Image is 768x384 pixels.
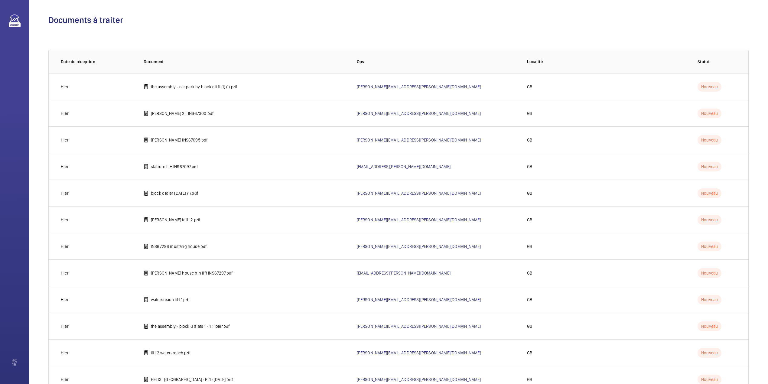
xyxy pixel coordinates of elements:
[527,217,532,223] p: GB
[357,84,481,89] a: [PERSON_NAME][EMAIL_ADDRESS][PERSON_NAME][DOMAIN_NAME]
[151,110,214,116] p: [PERSON_NAME] 2 - INS67300.pdf
[698,215,721,225] p: Nouveau
[61,297,69,303] p: Hier
[357,138,481,142] a: [PERSON_NAME][EMAIL_ADDRESS][PERSON_NAME][DOMAIN_NAME]
[151,190,198,196] p: block c loler [DATE] (1).pdf
[698,82,721,92] p: Nouveau
[357,324,481,329] a: [PERSON_NAME][EMAIL_ADDRESS][PERSON_NAME][DOMAIN_NAME]
[61,164,69,170] p: Hier
[61,59,134,65] p: Date de réception
[151,350,191,356] p: lift 2 watersreach.pdf
[357,297,481,302] a: [PERSON_NAME][EMAIL_ADDRESS][PERSON_NAME][DOMAIN_NAME]
[698,295,721,304] p: Nouveau
[357,244,481,249] a: [PERSON_NAME][EMAIL_ADDRESS][PERSON_NAME][DOMAIN_NAME]
[61,270,69,276] p: Hier
[151,164,198,170] p: staburn L:H INS67097.pdf
[61,84,69,90] p: Hier
[61,137,69,143] p: Hier
[527,376,532,382] p: GB
[527,190,532,196] p: GB
[527,59,688,65] p: Localité
[61,110,69,116] p: Hier
[357,111,481,116] a: [PERSON_NAME][EMAIL_ADDRESS][PERSON_NAME][DOMAIN_NAME]
[527,323,532,329] p: GB
[151,297,190,303] p: watersreach lift 1.pdf
[698,321,721,331] p: Nouveau
[61,217,69,223] p: Hier
[527,243,532,249] p: GB
[357,350,481,355] a: [PERSON_NAME][EMAIL_ADDRESS][PERSON_NAME][DOMAIN_NAME]
[357,59,518,65] p: Ops
[698,162,721,171] p: Nouveau
[61,323,69,329] p: Hier
[527,84,532,90] p: GB
[151,376,233,382] p: HELIX : [GEOGRAPHIC_DATA] : PL1 : [DATE].pdf
[357,217,481,222] a: [PERSON_NAME][EMAIL_ADDRESS][PERSON_NAME][DOMAIN_NAME]
[527,270,532,276] p: GB
[698,59,736,65] p: Statut
[151,323,230,329] p: the assembly - block d (flats 1 - 11) loler.pdf
[698,242,721,251] p: Nouveau
[698,188,721,198] p: Nouveau
[527,350,532,356] p: GB
[357,377,481,382] a: [PERSON_NAME][EMAIL_ADDRESS][PERSON_NAME][DOMAIN_NAME]
[357,164,451,169] a: [EMAIL_ADDRESS][PERSON_NAME][DOMAIN_NAME]
[61,376,69,382] p: Hier
[61,350,69,356] p: Hier
[698,135,721,145] p: Nouveau
[151,217,201,223] p: [PERSON_NAME] loift 2.pdf
[357,191,481,196] a: [PERSON_NAME][EMAIL_ADDRESS][PERSON_NAME][DOMAIN_NAME]
[527,297,532,303] p: GB
[48,15,749,26] h1: Documents à traiter
[151,137,208,143] p: [PERSON_NAME] INS67095.pdf
[698,348,721,358] p: Nouveau
[144,59,347,65] p: Document
[151,243,207,249] p: INS67296 mustang house.pdf
[527,164,532,170] p: GB
[527,137,532,143] p: GB
[527,110,532,116] p: GB
[698,268,721,278] p: Nouveau
[61,190,69,196] p: Hier
[698,109,721,118] p: Nouveau
[151,84,237,90] p: the assembly - car park by block c lift (1) (1).pdf
[61,243,69,249] p: Hier
[357,271,451,275] a: [EMAIL_ADDRESS][PERSON_NAME][DOMAIN_NAME]
[151,270,233,276] p: [PERSON_NAME] house bin lift INS67297.pdf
